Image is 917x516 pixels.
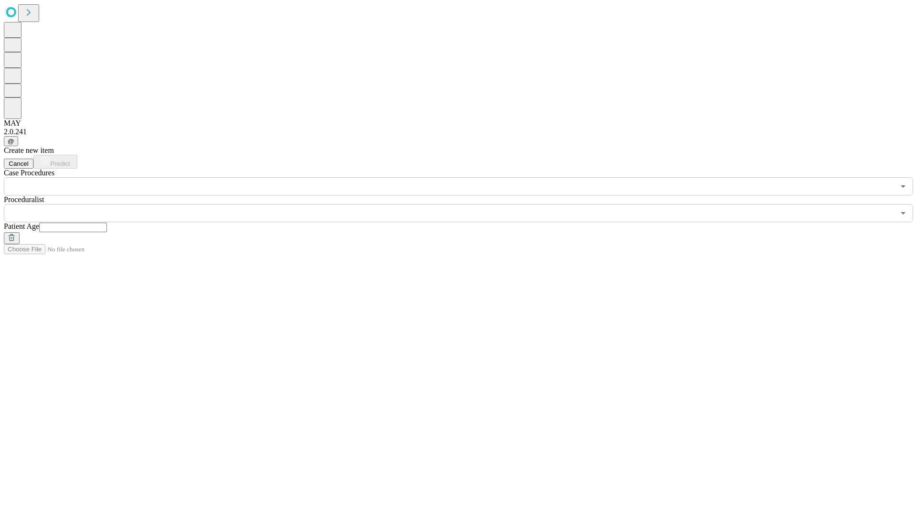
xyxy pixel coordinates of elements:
[9,160,29,167] span: Cancel
[4,119,913,128] div: MAY
[896,206,910,220] button: Open
[4,195,44,204] span: Proceduralist
[896,180,910,193] button: Open
[4,128,913,136] div: 2.0.241
[8,138,14,145] span: @
[4,222,39,230] span: Patient Age
[33,155,77,169] button: Predict
[4,136,18,146] button: @
[4,159,33,169] button: Cancel
[4,169,54,177] span: Scheduled Procedure
[50,160,70,167] span: Predict
[4,146,54,154] span: Create new item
